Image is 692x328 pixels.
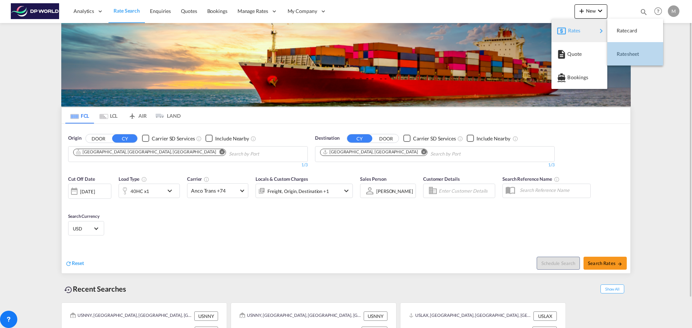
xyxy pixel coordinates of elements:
div: Ratecard [613,22,657,40]
span: Quote [567,47,575,61]
div: Ratesheet [613,45,657,63]
button: Quote [551,42,607,66]
md-icon: icon-chevron-right [597,27,605,35]
div: Quote [557,45,602,63]
button: Bookings [551,66,607,89]
span: Rates [568,23,577,38]
span: Bookings [567,70,575,85]
div: Bookings [557,68,602,86]
span: Ratesheet [617,47,625,61]
span: Ratecard [617,23,625,38]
